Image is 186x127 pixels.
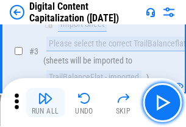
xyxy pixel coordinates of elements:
[32,107,59,115] div: Run All
[104,88,143,117] button: Skip
[29,1,141,24] div: Digital Content Capitalization ([DATE])
[58,17,107,32] div: Import Sheet
[65,88,104,117] button: Undo
[46,70,141,85] div: TrailBalanceFlat - imported
[152,93,172,112] img: Main button
[75,107,93,115] div: Undo
[29,46,38,56] span: # 3
[26,88,65,117] button: Run All
[38,91,52,106] img: Run All
[162,5,176,20] img: Settings menu
[10,5,24,20] img: Back
[116,107,131,115] div: Skip
[146,7,156,17] img: Support
[77,91,91,106] img: Undo
[116,91,131,106] img: Skip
